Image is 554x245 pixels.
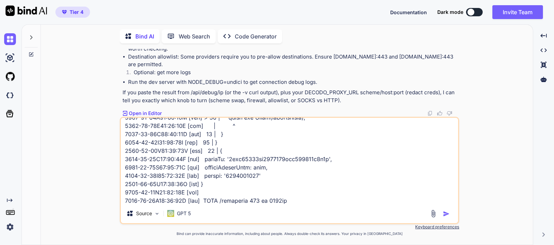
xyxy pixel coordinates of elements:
img: ai-studio [4,52,16,64]
button: Invite Team [492,5,543,19]
p: Keyboard preferences [120,224,459,230]
p: Source [136,210,152,217]
span: Documentation [390,9,427,15]
li: Optional: get more logs [128,69,458,78]
p: Code Generator [235,32,277,41]
img: icon [443,210,450,217]
p: GPT 5 [177,210,191,217]
p: Bind can provide inaccurate information, including about people. Always double-check its answers.... [120,231,459,236]
img: GPT 5 [167,210,174,217]
span: Dark mode [437,9,463,16]
img: githubLight [4,71,16,82]
img: chat [4,33,16,45]
img: copy [427,111,433,116]
button: premiumTier 4 [55,7,90,18]
span: Tier 4 [70,9,83,16]
img: Pick Models [154,211,160,217]
p: Bind AI [135,32,154,41]
img: attachment [429,210,437,218]
img: dislike [447,111,452,116]
img: like [437,111,443,116]
img: premium [62,10,67,14]
li: Run the dev server with NODE_DEBUG=undici to get connection debug logs. [128,78,458,86]
li: Destination allowlist: Some providers require you to pre-allow destinations. Ensure [DOMAIN_NAME]... [128,53,458,69]
p: Web Search [179,32,210,41]
img: darkCloudIdeIcon [4,89,16,101]
p: If you paste the result from /api/debug/ip (or the -v curl output), plus your DECODO_PROXY_URL sc... [123,89,458,104]
p: Open in Editor [129,110,162,117]
img: Bind AI [6,6,47,16]
textarea: 6616-16-73L59:05:26I [dol] SIT / 297 am 5347co 9834-59-81A43:74:07E [sed] ✓ Doeiusmo /temporinc u... [121,118,458,204]
img: settings [4,221,16,233]
button: Documentation [390,9,427,16]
